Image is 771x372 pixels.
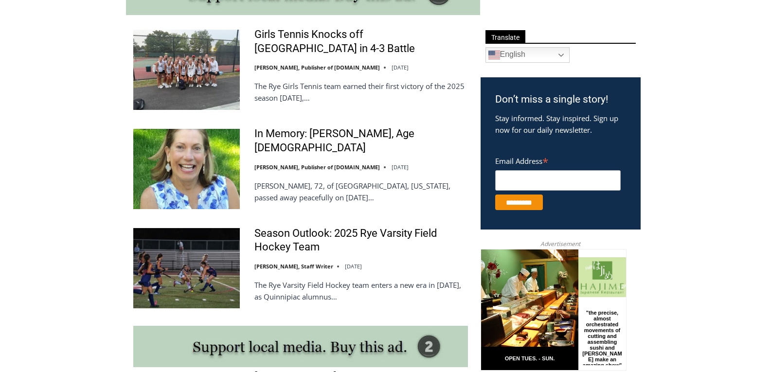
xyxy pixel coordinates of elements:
a: [PERSON_NAME], Staff Writer [254,263,333,270]
a: [PERSON_NAME], Publisher of [DOMAIN_NAME] [254,163,380,171]
img: en [488,49,500,61]
p: Stay informed. Stay inspired. Sign up now for our daily newsletter. [495,112,626,136]
span: Intern @ [DOMAIN_NAME] [254,97,451,119]
p: The Rye Varsity Field Hockey team enters a new era in [DATE], as Quinnipiac alumnus… [254,279,468,302]
a: Season Outlook: 2025 Rye Varsity Field Hockey Team [254,227,468,254]
time: [DATE] [392,64,409,71]
img: In Memory: Maryanne Bardwil Lynch, Age 72 [133,129,240,209]
a: Girls Tennis Knocks off [GEOGRAPHIC_DATA] in 4-3 Battle [254,28,468,55]
a: [PERSON_NAME], Publisher of [DOMAIN_NAME] [254,64,380,71]
a: Intern @ [DOMAIN_NAME] [234,94,471,121]
span: Open Tues. - Sun. [PHONE_NUMBER] [3,100,95,137]
p: The Rye Girls Tennis team earned their first victory of the 2025 season [DATE],… [254,80,468,104]
span: Advertisement [531,239,590,248]
img: Girls Tennis Knocks off Mamaroneck in 4-3 Battle [133,30,240,109]
time: [DATE] [345,263,362,270]
a: Open Tues. - Sun. [PHONE_NUMBER] [0,98,98,121]
label: Email Address [495,151,621,169]
p: [PERSON_NAME], 72, of [GEOGRAPHIC_DATA], [US_STATE], passed away peacefully on [DATE]… [254,180,468,203]
div: "the precise, almost orchestrated movements of cutting and assembling sushi and [PERSON_NAME] mak... [100,61,143,116]
a: In Memory: [PERSON_NAME], Age [DEMOGRAPHIC_DATA] [254,127,468,155]
img: Season Outlook: 2025 Rye Varsity Field Hockey Team [133,228,240,308]
a: English [485,47,570,63]
span: Translate [485,30,525,43]
div: "[PERSON_NAME] and I covered the [DATE] Parade, which was a really eye opening experience as I ha... [246,0,460,94]
time: [DATE] [392,163,409,171]
h3: Don’t miss a single story! [495,92,626,107]
img: support local media, buy this ad [133,326,468,367]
